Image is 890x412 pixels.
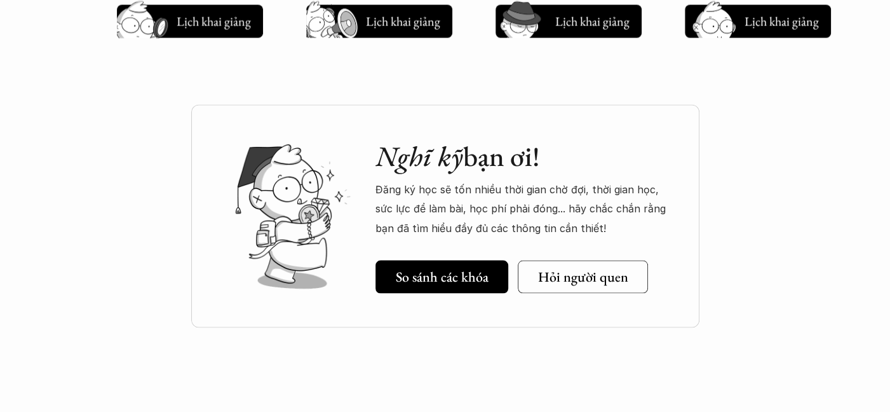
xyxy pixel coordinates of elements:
[375,137,463,174] em: Nghĩ kỹ
[518,260,648,293] a: Hỏi người quen
[375,139,674,173] h2: bạn ơi!
[745,12,819,30] h5: Lịch khai giảng
[117,4,263,38] button: Lịch khai giảng
[177,12,251,30] h5: Lịch khai giảng
[375,260,508,293] a: So sánh các khóa
[538,268,628,285] h5: Hỏi người quen
[375,179,674,237] p: Đăng ký học sẽ tốn nhiều thời gian chờ đợi, thời gian học, sức lực để làm bài, học phí phải đóng....
[366,12,440,30] h5: Lịch khai giảng
[555,12,630,30] h5: Lịch khai giảng
[396,268,489,285] h5: So sánh các khóa
[306,4,452,38] button: Lịch khai giảng
[685,4,831,38] button: Lịch khai giảng
[496,4,642,38] button: Lịch khai giảng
